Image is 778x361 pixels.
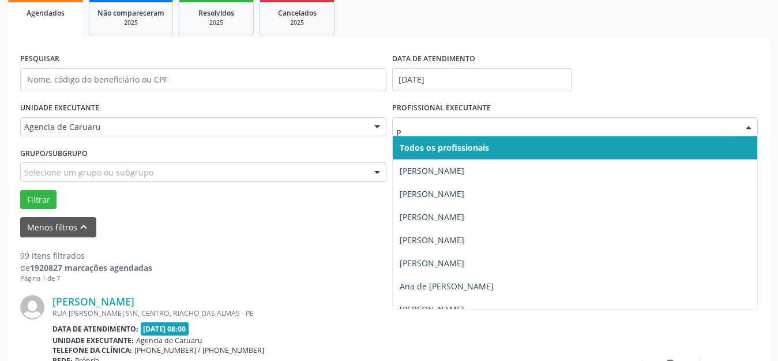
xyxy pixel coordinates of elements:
[52,308,585,318] div: RUA [PERSON_NAME] S\N, CENTRO, RIACHO DAS ALMAS - PE
[198,8,234,18] span: Resolvidos
[27,8,65,18] span: Agendados
[20,99,99,117] label: UNIDADE EXECUTANTE
[30,262,152,273] strong: 1920827 marcações agendadas
[20,262,152,274] div: de
[400,281,494,292] span: Ana de [PERSON_NAME]
[20,50,59,68] label: PESQUISAR
[20,68,386,91] input: Nome, código do beneficiário ou CPF
[268,18,326,27] div: 2025
[24,166,153,178] span: Selecione um grupo ou subgrupo
[97,8,164,18] span: Não compareceram
[52,336,134,345] b: Unidade executante:
[20,190,57,210] button: Filtrar
[400,165,464,176] span: [PERSON_NAME]
[396,121,735,144] input: Selecione um profissional
[20,217,96,237] button: Menos filtroskeyboard_arrow_up
[24,121,363,133] span: Agencia de Caruaru
[392,50,475,68] label: DATA DE ATENDIMENTO
[392,99,491,117] label: PROFISSIONAL EXECUTANTE
[278,8,317,18] span: Cancelados
[400,235,464,245] span: [PERSON_NAME]
[400,188,464,199] span: [PERSON_NAME]
[77,221,90,233] i: keyboard_arrow_up
[136,336,202,345] span: Agencia de Caruaru
[141,322,189,336] span: [DATE] 08:00
[392,68,572,91] input: Selecione um intervalo
[20,274,152,284] div: Página 1 de 7
[400,304,464,315] span: [PERSON_NAME]
[20,144,88,162] label: Grupo/Subgrupo
[97,18,164,27] div: 2025
[187,18,245,27] div: 2025
[400,258,464,269] span: [PERSON_NAME]
[20,295,44,319] img: img
[400,211,464,222] span: [PERSON_NAME]
[52,295,134,308] a: [PERSON_NAME]
[134,345,264,355] span: [PHONE_NUMBER] / [PHONE_NUMBER]
[20,250,152,262] div: 99 itens filtrados
[52,345,132,355] b: Telefone da clínica:
[52,324,138,334] b: Data de atendimento:
[400,142,489,153] span: Todos os profissionais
